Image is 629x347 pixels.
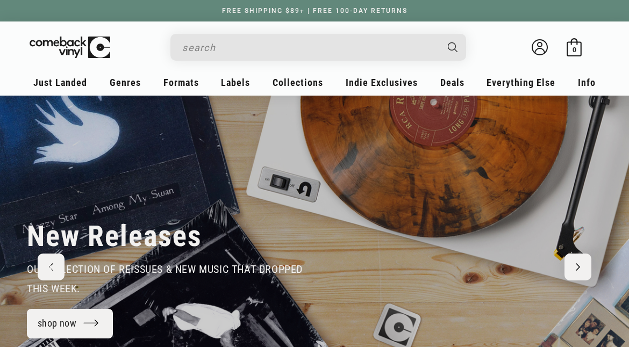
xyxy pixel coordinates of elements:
span: Everything Else [487,77,555,88]
a: FREE SHIPPING $89+ | FREE 100-DAY RETURNS [211,7,418,15]
span: our selection of reissues & new music that dropped this week. [27,263,303,295]
a: shop now [27,309,113,338]
span: Collections [273,77,323,88]
div: Search [170,34,466,61]
span: Genres [110,77,141,88]
h2: New Releases [27,219,202,254]
span: Labels [221,77,250,88]
span: Just Landed [33,77,87,88]
span: Info [578,77,596,88]
span: 0 [573,46,576,54]
span: Indie Exclusives [346,77,418,88]
input: search [182,37,437,59]
span: Deals [440,77,464,88]
span: Formats [163,77,199,88]
button: Search [439,34,468,61]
